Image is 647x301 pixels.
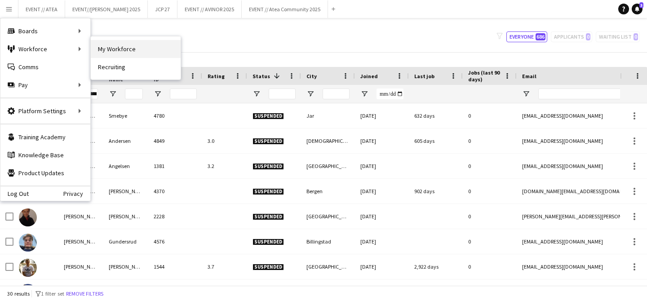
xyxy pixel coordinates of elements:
[148,204,202,229] div: 2228
[269,89,296,99] input: Status Filter Input
[360,73,378,80] span: Joined
[202,128,247,153] div: 3.0
[103,179,148,204] div: [PERSON_NAME]
[148,0,177,18] button: JCP 27
[463,179,517,204] div: 0
[41,290,64,297] span: 1 filter set
[301,154,355,178] div: [GEOGRAPHIC_DATA]
[463,103,517,128] div: 0
[109,90,117,98] button: Open Filter Menu
[91,58,181,76] a: Recruiting
[63,190,90,197] a: Privacy
[377,89,403,99] input: Joined Filter Input
[301,128,355,153] div: [DEMOGRAPHIC_DATA]
[506,31,547,42] button: Everyone686
[103,154,148,178] div: Angelsen
[154,90,162,98] button: Open Filter Menu
[103,254,148,279] div: [PERSON_NAME]
[0,164,90,182] a: Product Updates
[64,289,105,299] button: Remove filters
[0,190,29,197] a: Log Out
[253,188,284,195] span: Suspended
[0,128,90,146] a: Training Academy
[202,254,247,279] div: 3.7
[242,0,328,18] button: EVENT // Atea Community 2025
[355,179,409,204] div: [DATE]
[19,259,37,277] img: Fredrik Hagen
[177,0,242,18] button: EVENT // AVINOR 2025
[355,128,409,153] div: [DATE]
[414,73,434,80] span: Last job
[0,102,90,120] div: Platform Settings
[360,90,368,98] button: Open Filter Menu
[58,254,103,279] div: [PERSON_NAME]
[468,69,501,83] span: Jobs (last 90 days)
[306,73,317,80] span: City
[148,254,202,279] div: 1544
[253,113,284,120] span: Suspended
[463,128,517,153] div: 0
[0,146,90,164] a: Knowledge Base
[253,90,261,98] button: Open Filter Menu
[58,229,103,254] div: [PERSON_NAME]
[0,40,90,58] div: Workforce
[0,58,90,76] a: Comms
[355,229,409,254] div: [DATE]
[148,229,202,254] div: 4576
[463,229,517,254] div: 0
[323,89,350,99] input: City Filter Input
[208,73,225,80] span: Rating
[91,40,181,58] a: My Workforce
[522,73,536,80] span: Email
[355,204,409,229] div: [DATE]
[103,103,148,128] div: Smebye
[409,254,463,279] div: 2,922 days
[355,103,409,128] div: [DATE]
[409,103,463,128] div: 632 days
[301,229,355,254] div: Billingstad
[253,138,284,145] span: Suspended
[202,154,247,178] div: 3.2
[355,154,409,178] div: [DATE]
[639,2,643,8] span: 3
[301,254,355,279] div: [GEOGRAPHIC_DATA]
[301,179,355,204] div: Bergen
[19,234,37,252] img: Fredrik Gundersrud
[253,73,270,80] span: Status
[306,90,315,98] button: Open Filter Menu
[522,90,530,98] button: Open Filter Menu
[253,264,284,270] span: Suspended
[148,154,202,178] div: 1381
[253,239,284,245] span: Suspended
[0,76,90,94] div: Pay
[409,128,463,153] div: 605 days
[103,204,148,229] div: [PERSON_NAME]
[148,103,202,128] div: 4780
[463,254,517,279] div: 0
[301,204,355,229] div: [GEOGRAPHIC_DATA]
[463,154,517,178] div: 0
[170,89,197,99] input: Workforce ID Filter Input
[19,208,37,226] img: Fredrik Gerner Johnsen
[253,163,284,170] span: Suspended
[65,0,148,18] button: EVENT//[PERSON_NAME] 2025
[355,254,409,279] div: [DATE]
[58,204,103,229] div: [PERSON_NAME]
[463,204,517,229] div: 0
[18,0,65,18] button: EVENT // ATEA
[103,229,148,254] div: Gundersrud
[148,179,202,204] div: 4370
[632,4,643,14] a: 3
[125,89,143,99] input: Last Name Filter Input
[103,128,148,153] div: Andersen
[301,103,355,128] div: Jar
[536,33,545,40] span: 686
[0,22,90,40] div: Boards
[409,179,463,204] div: 902 days
[253,213,284,220] span: Suspended
[148,128,202,153] div: 4849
